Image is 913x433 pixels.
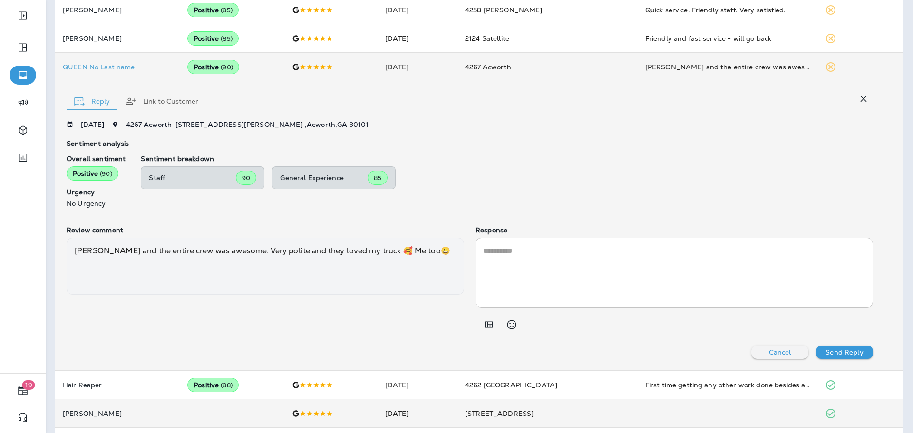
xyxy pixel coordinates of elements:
[374,174,381,182] span: 85
[502,315,521,334] button: Select an emoji
[465,63,511,71] span: 4267 Acworth
[476,226,873,234] p: Response
[81,121,104,128] p: [DATE]
[67,238,464,295] div: [PERSON_NAME] and the entire crew was awesome. Very polite and they loved my truck 🥰 Me too😃
[67,140,873,147] p: Sentiment analysis
[378,371,457,399] td: [DATE]
[10,6,36,25] button: Expand Sidebar
[67,226,464,234] p: Review comment
[67,200,126,207] p: No Urgency
[180,399,284,428] td: --
[100,170,112,178] span: ( 90 )
[221,35,233,43] span: ( 85 )
[645,5,810,15] div: Quick service. Friendly staff. Very satisfied.
[63,63,172,71] div: Click to view Customer Drawer
[280,174,368,182] p: General Experience
[645,34,810,43] div: Friendly and fast service - will go back
[187,378,239,392] div: Positive
[63,63,172,71] p: QUEEN No Last name
[242,174,250,182] span: 90
[67,84,117,118] button: Reply
[117,84,206,118] button: Link to Customer
[221,6,233,14] span: ( 85 )
[465,6,543,14] span: 4258 [PERSON_NAME]
[126,120,369,129] span: 4267 Acworth - [STREET_ADDRESS][PERSON_NAME] , Acworth , GA 30101
[221,63,233,71] span: ( 90 )
[465,409,534,418] span: [STREET_ADDRESS]
[187,31,239,46] div: Positive
[826,348,863,356] p: Send Reply
[769,348,791,356] p: Cancel
[63,35,172,42] p: [PERSON_NAME]
[141,155,873,163] p: Sentiment breakdown
[22,380,35,390] span: 19
[63,381,172,389] p: Hair Reaper
[10,381,36,400] button: 19
[67,155,126,163] p: Overall sentiment
[751,346,808,359] button: Cancel
[465,381,557,389] span: 4262 [GEOGRAPHIC_DATA]
[378,399,457,428] td: [DATE]
[187,3,239,17] div: Positive
[221,381,233,389] span: ( 88 )
[63,410,172,417] p: [PERSON_NAME]
[645,380,810,390] div: First time getting any other work done besides an oil change. I was needing some brake work done ...
[149,174,236,182] p: Staff
[378,53,457,81] td: [DATE]
[645,62,810,72] div: Austin and the entire crew was awesome. Very polite and they loved my truck 🥰 Me too😃
[67,166,118,181] div: Positive
[479,315,498,334] button: Add in a premade template
[816,346,873,359] button: Send Reply
[67,188,126,196] p: Urgency
[378,24,457,53] td: [DATE]
[465,34,509,43] span: 2124 Satellite
[187,60,239,74] div: Positive
[63,6,172,14] p: [PERSON_NAME]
